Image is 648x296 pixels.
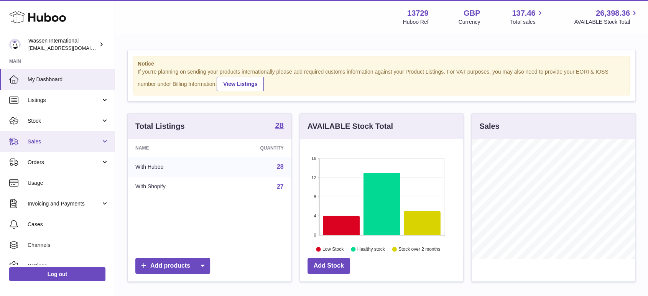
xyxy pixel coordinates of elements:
text: Low Stock [322,247,344,252]
span: [EMAIL_ADDRESS][DOMAIN_NAME] [28,45,113,51]
a: 28 [277,163,284,170]
text: Healthy stock [357,247,385,252]
div: Currency [459,18,480,26]
strong: 28 [275,122,283,129]
th: Name [128,139,216,157]
strong: GBP [464,8,480,18]
span: 26,398.36 [596,8,630,18]
text: Stock over 2 months [398,247,440,252]
h3: Total Listings [135,121,185,132]
a: 28 [275,122,283,131]
a: 26,398.36 AVAILABLE Stock Total [574,8,639,26]
div: Wassen International [28,37,97,52]
a: Add products [135,258,210,274]
span: Invoicing and Payments [28,200,101,207]
td: With Huboo [128,157,216,177]
a: 27 [277,183,284,190]
text: 8 [314,194,316,199]
img: gemma.moses@wassen.com [9,39,21,50]
a: 137.46 Total sales [510,8,544,26]
strong: 13729 [407,8,429,18]
span: Usage [28,179,109,187]
span: 137.46 [512,8,535,18]
text: 12 [311,175,316,180]
text: 16 [311,156,316,161]
text: 4 [314,214,316,218]
span: Orders [28,159,101,166]
th: Quantity [216,139,291,157]
strong: Notice [138,60,625,67]
span: Listings [28,97,101,104]
span: Cases [28,221,109,228]
div: If you're planning on sending your products internationally please add required customs informati... [138,68,625,91]
a: View Listings [217,77,264,91]
span: My Dashboard [28,76,109,83]
span: Total sales [510,18,544,26]
span: Settings [28,262,109,270]
td: With Shopify [128,177,216,197]
a: Add Stock [308,258,350,274]
span: Sales [28,138,101,145]
a: Log out [9,267,105,281]
span: AVAILABLE Stock Total [574,18,639,26]
h3: AVAILABLE Stock Total [308,121,393,132]
span: Channels [28,242,109,249]
span: Stock [28,117,101,125]
text: 0 [314,233,316,237]
div: Huboo Ref [403,18,429,26]
h3: Sales [479,121,499,132]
